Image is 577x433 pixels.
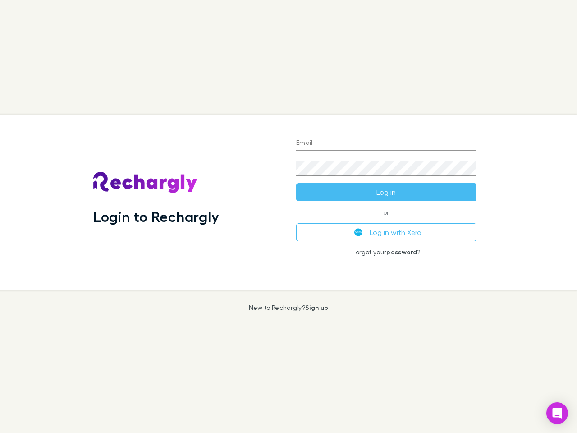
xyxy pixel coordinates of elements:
a: password [386,248,417,256]
img: Xero's logo [354,228,362,236]
div: Open Intercom Messenger [546,402,568,424]
button: Log in with Xero [296,223,476,241]
button: Log in [296,183,476,201]
p: New to Rechargly? [249,304,329,311]
a: Sign up [305,304,328,311]
img: Rechargly's Logo [93,172,198,193]
p: Forgot your ? [296,249,476,256]
h1: Login to Rechargly [93,208,219,225]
